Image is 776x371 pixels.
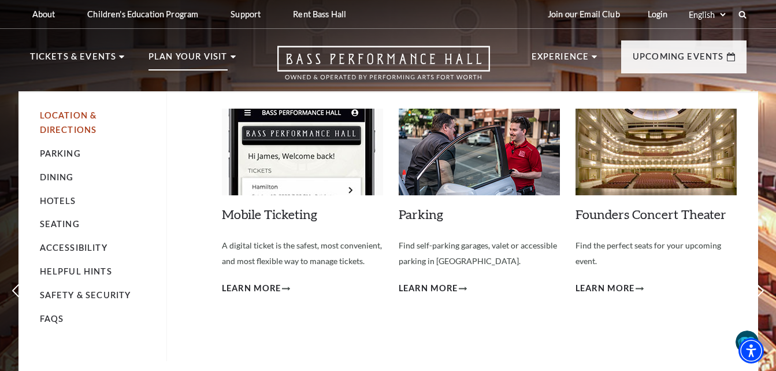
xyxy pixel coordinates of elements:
[738,338,764,363] div: Accessibility Menu
[399,281,467,296] a: Learn More Parking
[399,281,458,296] span: Learn More
[40,149,81,158] a: Parking
[222,109,383,195] img: Mobile Ticketing
[87,9,198,19] p: Children's Education Program
[222,238,383,269] p: A digital ticket is the safest, most convenient, and most flexible way to manage tickets.
[399,238,560,269] p: Find self-parking garages, valet or accessible parking in [GEOGRAPHIC_DATA].
[40,196,76,206] a: Hotels
[231,9,261,19] p: Support
[575,238,737,269] p: Find the perfect seats for your upcoming event.
[575,281,644,296] a: Learn More Founders Concert Theater
[30,50,117,71] p: Tickets & Events
[40,243,107,253] a: Accessibility
[148,50,228,71] p: Plan Your Visit
[32,9,55,19] p: About
[686,9,727,20] select: Select:
[40,219,80,229] a: Seating
[575,281,635,296] span: Learn More
[40,290,131,300] a: Safety & Security
[40,172,74,182] a: Dining
[222,281,281,296] span: Learn More
[575,109,737,195] img: Founders Concert Theater
[399,206,443,222] a: Parking
[532,50,589,71] p: Experience
[575,206,726,222] a: Founders Concert Theater
[40,266,112,276] a: Helpful Hints
[40,314,64,324] a: FAQs
[222,281,291,296] a: Learn More Mobile Ticketing
[222,206,317,222] a: Mobile Ticketing
[399,109,560,195] img: Parking
[293,9,346,19] p: Rent Bass Hall
[633,50,724,71] p: Upcoming Events
[236,46,532,91] a: Open this option
[40,110,97,135] a: Location & Directions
